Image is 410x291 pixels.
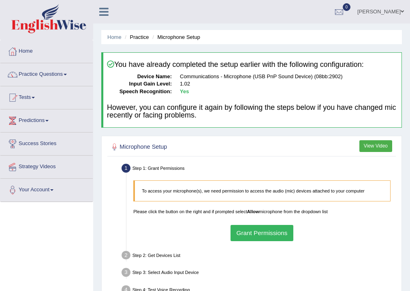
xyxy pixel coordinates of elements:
[0,133,93,153] a: Success Stories
[0,86,93,107] a: Tests
[343,3,351,11] span: 0
[123,33,149,41] li: Practice
[150,33,200,41] li: Microphone Setup
[359,140,392,152] button: View Video
[107,34,122,40] a: Home
[133,208,391,215] p: Please click the button on the right and if prompted select microphone from the dropdown list
[0,40,93,60] a: Home
[0,109,93,130] a: Predictions
[107,80,172,88] dt: Input Gain Level:
[107,104,398,120] h4: However, you can configure it again by following the steps below if you have changed mic recently...
[231,225,293,241] button: Grant Permissions
[0,63,93,83] a: Practice Questions
[0,156,93,176] a: Strategy Videos
[107,73,172,81] dt: Device Name:
[109,142,286,152] h2: Microphone Setup
[142,188,383,194] p: To access your microphone(s), we need permission to access the audio (mic) devices attached to yo...
[119,266,399,281] div: Step 3: Select Audio Input Device
[119,249,399,264] div: Step 2: Get Devices List
[180,73,398,81] dd: Communications - Microphone (USB PnP Sound Device) (08bb:2902)
[180,88,189,94] b: Yes
[107,88,172,96] dt: Speech Recognition:
[247,209,259,214] b: Allow
[180,80,398,88] dd: 1.02
[119,162,399,177] div: Step 1: Grant Permissions
[107,60,398,69] h4: You have already completed the setup earlier with the following configuration:
[0,179,93,199] a: Your Account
